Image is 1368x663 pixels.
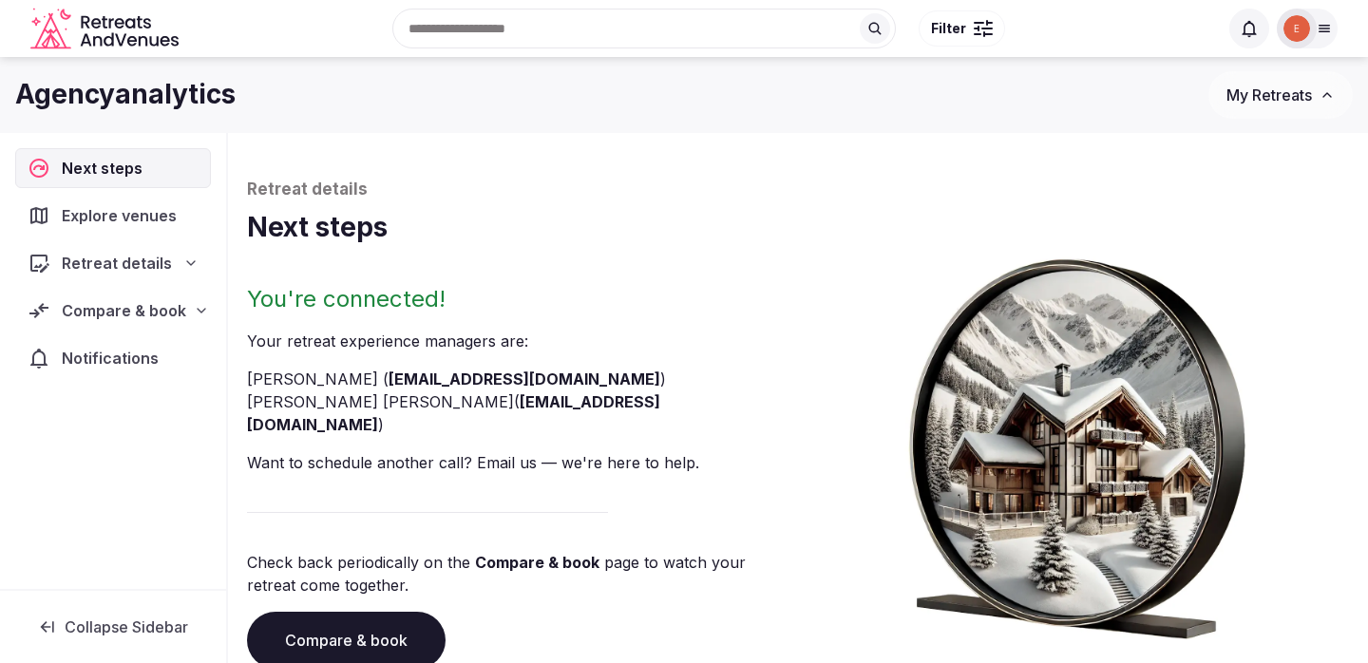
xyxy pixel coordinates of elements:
span: Retreat details [62,252,172,275]
span: Next steps [62,157,150,180]
button: Collapse Sidebar [15,606,211,648]
button: Filter [919,10,1005,47]
button: My Retreats [1208,71,1353,119]
img: Winter chalet retreat in picture frame [882,246,1273,639]
p: Check back periodically on the page to watch your retreat come together. [247,551,790,597]
a: [EMAIL_ADDRESS][DOMAIN_NAME] [389,369,660,388]
span: Compare & book [62,299,186,322]
img: ellie.otway [1283,15,1310,42]
a: Next steps [15,148,211,188]
h1: Next steps [247,209,1349,246]
a: [EMAIL_ADDRESS][DOMAIN_NAME] [247,392,660,434]
a: Explore venues [15,196,211,236]
a: Visit the homepage [30,8,182,50]
span: Explore venues [62,204,184,227]
li: [PERSON_NAME] [PERSON_NAME] ( ) [247,390,790,436]
p: Your retreat experience manager s are : [247,330,790,352]
li: [PERSON_NAME] ( ) [247,368,790,390]
svg: Retreats and Venues company logo [30,8,182,50]
span: My Retreats [1226,85,1312,104]
h1: Agencyanalytics [15,76,236,113]
span: Notifications [62,347,166,369]
span: Filter [931,19,966,38]
a: Notifications [15,338,211,378]
span: Collapse Sidebar [65,617,188,636]
a: Compare & book [475,553,599,572]
p: Retreat details [247,179,1349,201]
p: Want to schedule another call? Email us — we're here to help. [247,451,790,474]
h2: You're connected! [247,284,790,314]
